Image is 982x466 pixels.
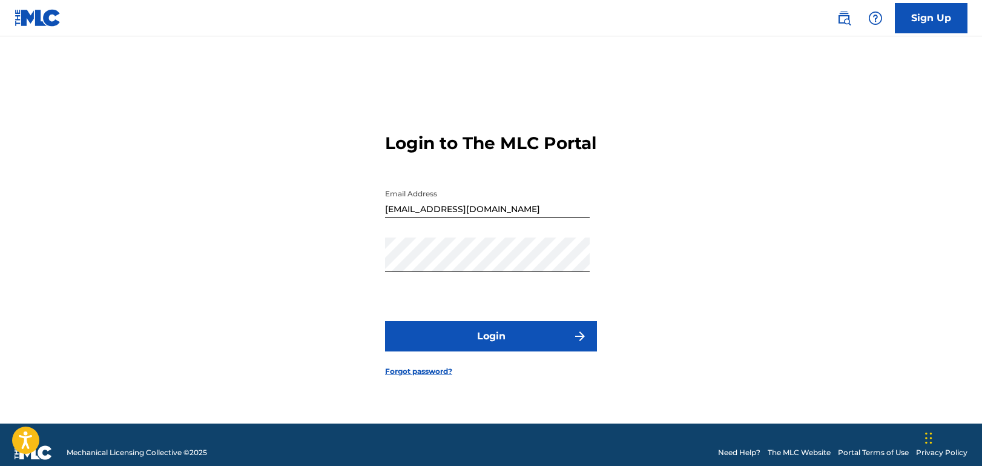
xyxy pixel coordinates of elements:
div: Help [863,6,888,30]
img: search [837,11,851,25]
a: Public Search [832,6,856,30]
a: The MLC Website [768,447,831,458]
img: MLC Logo [15,9,61,27]
h3: Login to The MLC Portal [385,133,596,154]
a: Portal Terms of Use [838,447,909,458]
iframe: Chat Widget [921,408,982,466]
img: help [868,11,883,25]
button: Login [385,321,597,351]
div: Drag [925,420,932,456]
a: Sign Up [895,3,967,33]
a: Privacy Policy [916,447,967,458]
span: Mechanical Licensing Collective © 2025 [67,447,207,458]
a: Forgot password? [385,366,452,377]
img: f7272a7cc735f4ea7f67.svg [573,329,587,344]
a: Need Help? [718,447,760,458]
img: logo [15,445,52,460]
